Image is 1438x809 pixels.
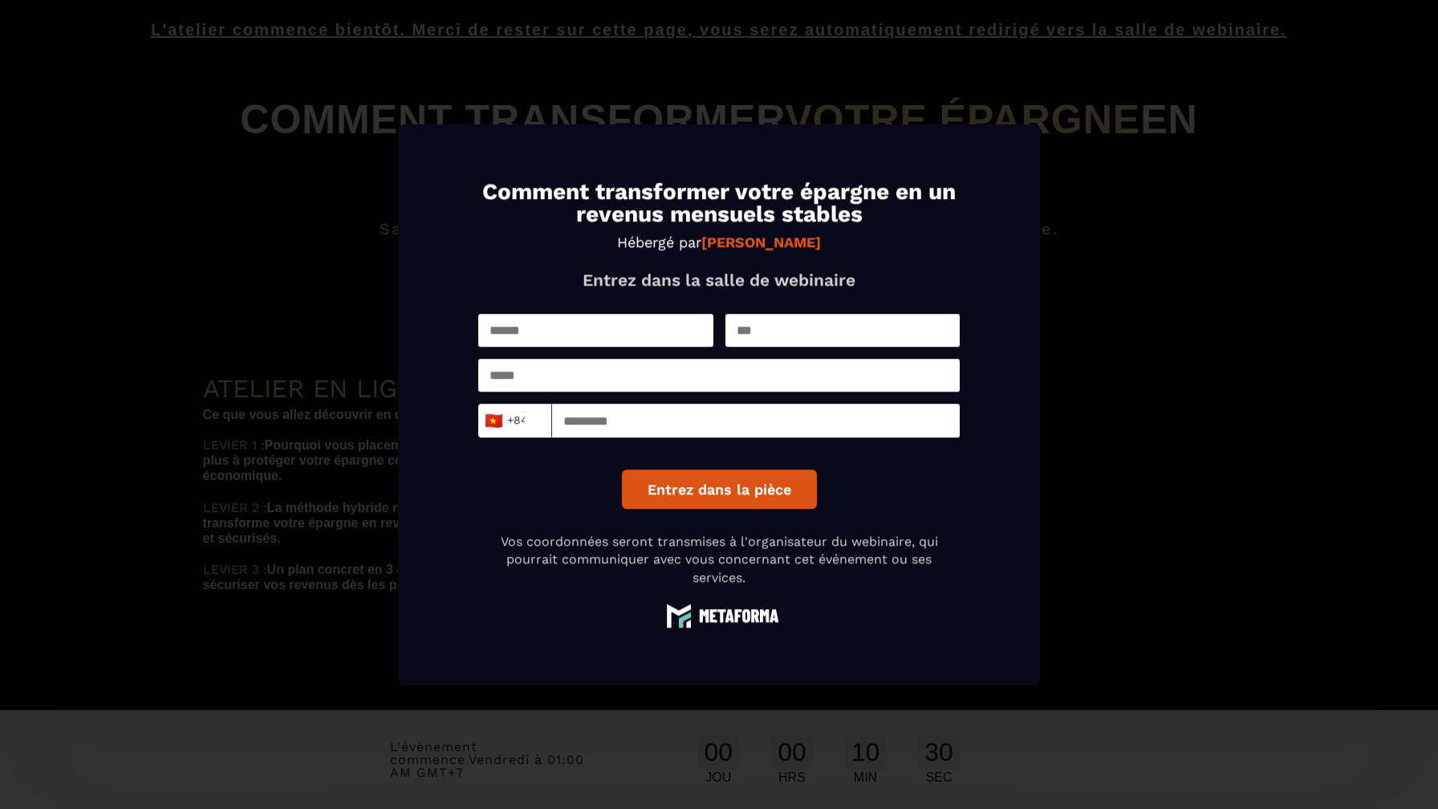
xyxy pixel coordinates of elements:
[489,409,522,432] span: +84
[478,234,960,250] p: Hébergé par
[478,181,960,226] h1: Comment transformer votre épargne en un revenus mensuels stables
[478,270,960,290] p: Entrez dans la salle de webinaire
[622,470,817,509] button: Entrez dans la pièce
[701,234,821,250] strong: [PERSON_NAME]
[478,404,552,437] div: Search for option
[483,409,503,432] span: 🇻🇳
[659,603,779,628] img: logo
[478,533,960,587] p: Vos coordonnées seront transmises à l'organisateur du webinaire, qui pourrait communiquer avec vo...
[526,409,538,433] input: Search for option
